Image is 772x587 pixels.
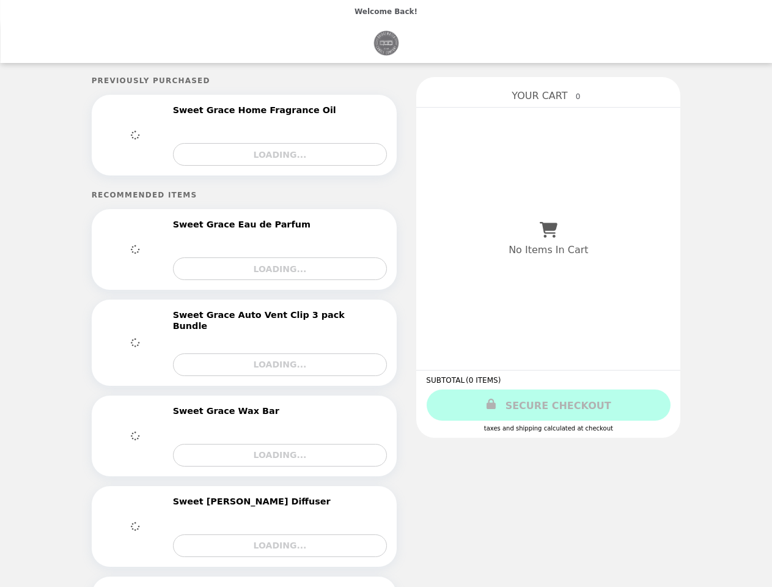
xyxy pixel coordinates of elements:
[570,89,585,104] span: 0
[92,191,397,199] h5: Recommended Items
[92,76,397,85] h5: Previously Purchased
[373,31,399,56] img: Brand Logo
[173,219,315,230] h2: Sweet Grace Eau de Parfum
[512,90,567,102] span: YOUR CART
[426,425,671,432] div: Taxes and Shipping calculated at checkout
[173,405,284,416] h2: Sweet Grace Wax Bar
[173,309,381,332] h2: Sweet Grace Auto Vent Clip 3 pack Bundle
[509,244,588,256] p: No Items In Cart
[173,105,341,116] h2: Sweet Grace Home Fragrance Oil
[173,496,336,507] h2: Sweet [PERSON_NAME] Diffuser
[466,376,501,385] span: ( 0 ITEMS )
[426,376,466,385] span: SUBTOTAL
[355,7,417,16] p: Welcome Back!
